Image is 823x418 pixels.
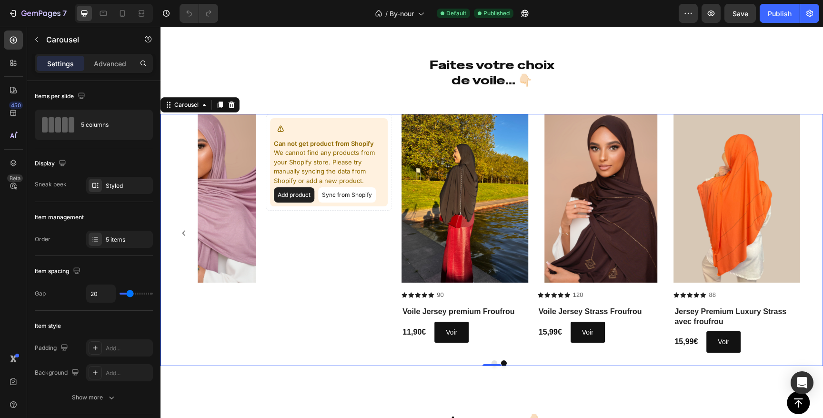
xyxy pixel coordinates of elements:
p: Settings [47,59,74,69]
div: Padding [35,342,70,355]
div: Display [35,157,68,170]
span: By-nour [390,9,414,19]
div: Item spacing [35,265,82,278]
h1: Jersey Premium Luxury Strass avec froufrou [513,279,640,301]
div: 15,99€ [513,309,538,321]
p: Can not get product from Shopify [113,112,224,122]
div: Styled [106,182,151,190]
button: Dot [331,334,337,339]
p: 90 [276,265,283,273]
div: Item management [35,213,84,222]
span: Save [733,10,748,18]
div: Show more [72,393,116,402]
button: Publish [760,4,800,23]
span: Published [483,9,510,18]
h1: Voile Jersey premium Froufrou [241,279,368,291]
button: Dot [341,334,346,339]
div: Item style [35,322,61,330]
button: Save [724,4,756,23]
div: 11,90€ [241,300,266,312]
button: Add product [113,161,154,176]
p: 7 [62,8,67,19]
div: Background [35,367,81,379]
div: Gap [35,289,46,298]
div: Open Intercom Messenger [791,371,813,394]
div: Carousel [12,74,40,82]
p: We cannot find any products from your Shopify store. Please try manually syncing the data from Sh... [113,122,224,159]
div: Add... [106,369,151,377]
div: Undo/Redo [180,4,218,23]
button: Show more [35,389,153,406]
div: Beta [7,174,23,182]
span: Voir [422,302,433,309]
input: Auto [87,285,115,302]
p: 120 [412,265,423,273]
div: 5 items [106,235,151,244]
div: Order [35,235,50,244]
div: Sneak peek [35,180,67,189]
span: Default [446,9,466,18]
a: Voile Jersey Strass Froufrou [377,87,504,256]
h1: Voile Jersey Strass Froufrou [377,279,504,291]
span: Voir [557,311,569,319]
button: Sync from Shopify [158,161,215,176]
div: 15,99€ [377,300,402,312]
div: 5 columns [81,114,139,136]
button: 7 [4,4,71,23]
div: Publish [768,9,792,19]
a: Voile Jersey premium Froufrou [241,87,368,256]
p: Carousel [46,34,127,45]
p: 88 [548,265,555,273]
p: Advanced [94,59,126,69]
span: / [385,9,388,19]
a: Jersey Premium Luxury Strass avec froufrou [513,87,640,256]
iframe: Design area [161,27,823,418]
span: Voir [285,302,297,309]
div: 450 [9,102,23,109]
div: Add... [106,344,151,353]
div: Items per slide [35,90,87,103]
